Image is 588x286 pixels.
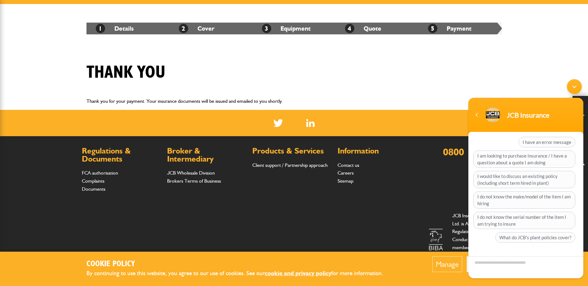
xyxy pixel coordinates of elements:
p: By continuing to use this website, you agree to our use of cookies. See our for more information. [86,269,393,278]
img: Linked In [306,119,315,127]
p: Thank you for your payment. Your insurance documents will be issued and emailed to you shortly. [86,97,502,105]
a: cookie and privacy policy [265,270,331,277]
h2: Broker & Intermediary [167,147,246,163]
h2: Products & Services [252,147,331,155]
a: Client support / Partnership approach [252,162,328,168]
p: JCB Insurance Services Ltd. is Authorised and Regulated by the Financial Conduct Authority and is... [452,212,506,267]
h1: Thank you [86,62,166,83]
iframe: SalesIQ Chatwindow [465,76,586,281]
span: 3 [262,24,271,33]
a: Sitemap [338,178,353,184]
li: Payment [419,23,502,34]
a: Contact us [338,162,359,168]
a: LinkedIn [306,119,315,127]
a: Documents [82,186,105,192]
span: 1 [96,24,105,33]
h2: Regulations & Documents [82,147,161,163]
span: 4 [345,24,354,33]
h2: Information [338,147,417,155]
a: Brokers Terms of Business [167,178,221,184]
button: Manage [432,256,462,272]
a: Careers [338,170,354,176]
a: 0800 141 2877 [443,146,506,158]
a: 2Cover [179,25,214,32]
img: Twitter [273,119,283,127]
h2: Cookie Policy [86,259,393,269]
span: 5 [428,24,437,33]
a: FCA authorisation [82,170,118,176]
a: 3Equipment [262,25,311,32]
a: 1Details [96,25,134,32]
span: 2 [179,24,188,33]
a: Complaints [82,178,104,184]
a: 4Quote [345,25,381,32]
a: JCB Wholesale Division [167,170,215,176]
